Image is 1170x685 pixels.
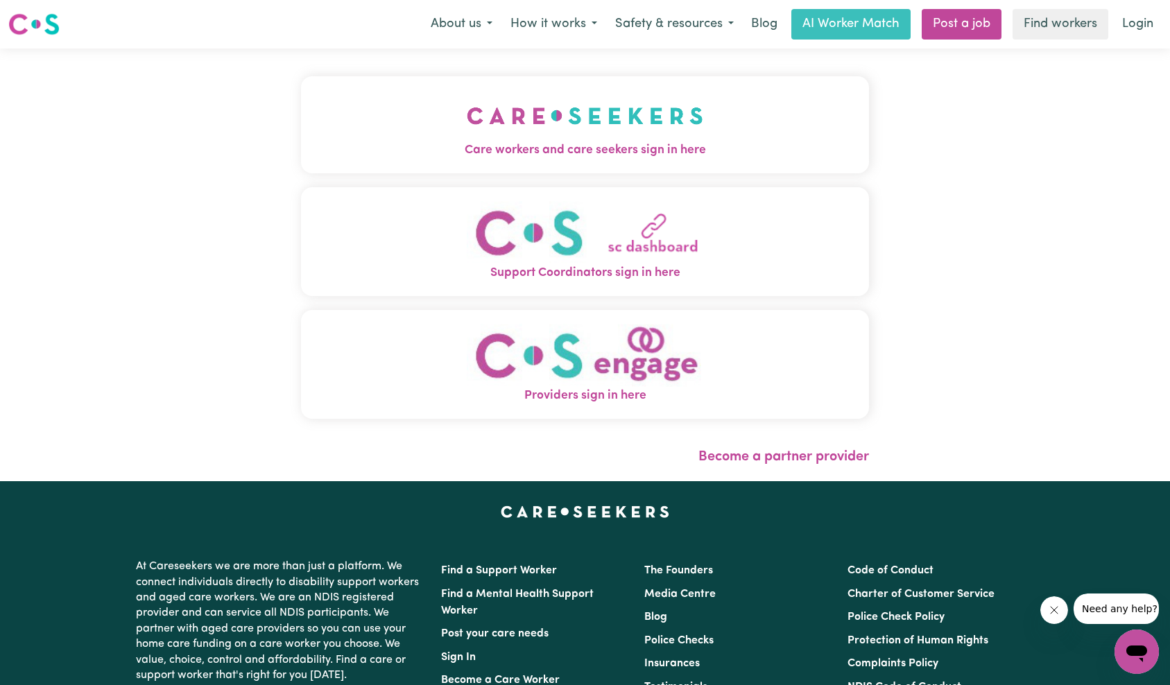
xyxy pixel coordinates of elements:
[1013,9,1108,40] a: Find workers
[848,635,988,646] a: Protection of Human Rights
[8,12,60,37] img: Careseekers logo
[848,565,934,576] a: Code of Conduct
[606,10,743,39] button: Safety & resources
[301,141,870,159] span: Care workers and care seekers sign in here
[1114,9,1162,40] a: Login
[791,9,911,40] a: AI Worker Match
[441,589,594,616] a: Find a Mental Health Support Worker
[922,9,1001,40] a: Post a job
[501,10,606,39] button: How it works
[301,310,870,419] button: Providers sign in here
[301,76,870,173] button: Care workers and care seekers sign in here
[644,589,716,600] a: Media Centre
[848,589,995,600] a: Charter of Customer Service
[743,9,786,40] a: Blog
[8,8,60,40] a: Careseekers logo
[1074,593,1159,624] iframe: Message from company
[848,612,945,623] a: Police Check Policy
[1040,596,1068,624] iframe: Close message
[848,658,938,669] a: Complaints Policy
[301,387,870,405] span: Providers sign in here
[441,628,549,639] a: Post your care needs
[644,565,713,576] a: The Founders
[301,187,870,296] button: Support Coordinators sign in here
[301,264,870,282] span: Support Coordinators sign in here
[441,565,557,576] a: Find a Support Worker
[644,658,700,669] a: Insurances
[422,10,501,39] button: About us
[1115,630,1159,674] iframe: Button to launch messaging window
[441,652,476,663] a: Sign In
[501,506,669,517] a: Careseekers home page
[644,635,714,646] a: Police Checks
[698,450,869,464] a: Become a partner provider
[644,612,667,623] a: Blog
